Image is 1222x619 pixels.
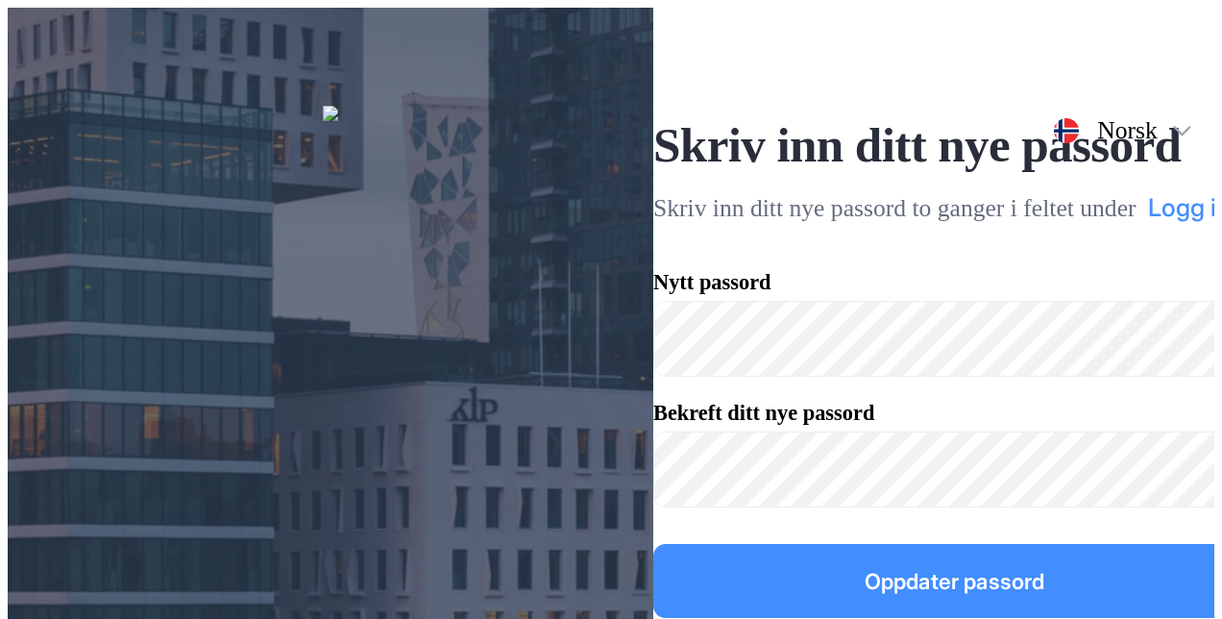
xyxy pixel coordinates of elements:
[323,106,338,121] img: logoWhite.bf58a803f64e89776f2b079ca2356427.svg
[1097,112,1158,149] div: Norsk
